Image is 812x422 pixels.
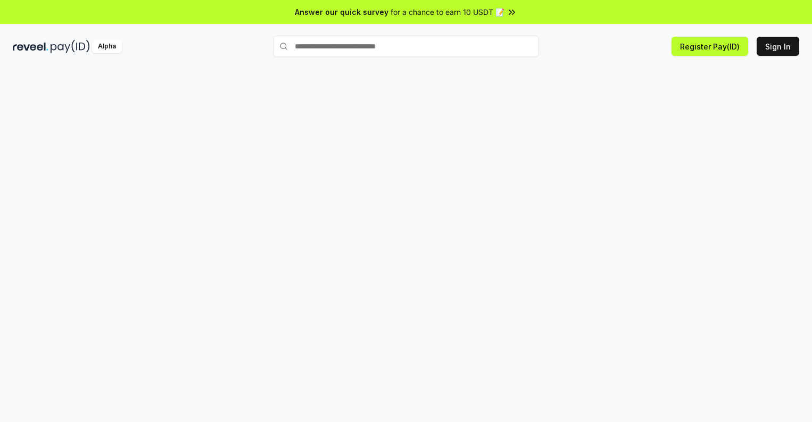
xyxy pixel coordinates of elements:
[51,40,90,53] img: pay_id
[295,6,388,18] span: Answer our quick survey
[13,40,48,53] img: reveel_dark
[391,6,504,18] span: for a chance to earn 10 USDT 📝
[757,37,799,56] button: Sign In
[92,40,122,53] div: Alpha
[672,37,748,56] button: Register Pay(ID)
